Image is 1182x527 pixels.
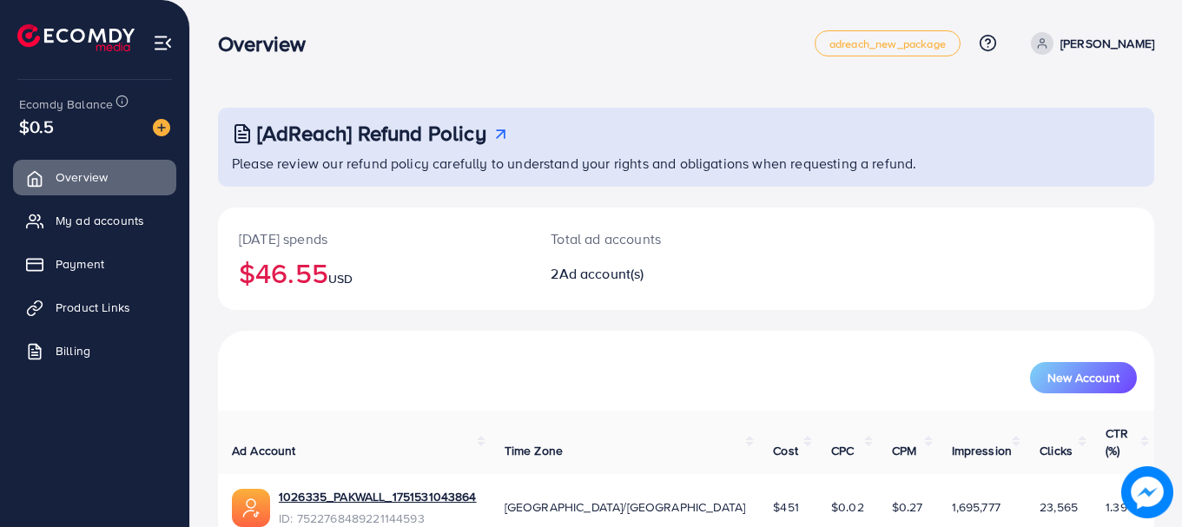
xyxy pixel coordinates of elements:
[13,333,176,368] a: Billing
[551,228,743,249] p: Total ad accounts
[279,510,477,527] span: ID: 7522768489221144593
[13,247,176,281] a: Payment
[218,31,320,56] h3: Overview
[1047,372,1119,384] span: New Account
[19,114,55,139] span: $0.5
[1121,466,1173,518] img: image
[1106,425,1128,459] span: CTR (%)
[505,498,746,516] span: [GEOGRAPHIC_DATA]/[GEOGRAPHIC_DATA]
[56,168,108,186] span: Overview
[13,203,176,238] a: My ad accounts
[505,442,563,459] span: Time Zone
[831,442,854,459] span: CPC
[829,38,946,49] span: adreach_new_package
[559,264,644,283] span: Ad account(s)
[279,488,477,505] a: 1026335_PAKWALL_1751531043864
[17,24,135,51] img: logo
[328,270,353,287] span: USD
[1040,498,1078,516] span: 23,565
[56,342,90,359] span: Billing
[1024,32,1154,55] a: [PERSON_NAME]
[831,498,864,516] span: $0.02
[13,290,176,325] a: Product Links
[239,228,509,249] p: [DATE] spends
[153,33,173,53] img: menu
[19,96,113,113] span: Ecomdy Balance
[56,212,144,229] span: My ad accounts
[1040,442,1073,459] span: Clicks
[1106,498,1127,516] span: 1.39
[257,121,486,146] h3: [AdReach] Refund Policy
[13,160,176,194] a: Overview
[56,299,130,316] span: Product Links
[239,256,509,289] h2: $46.55
[232,489,270,527] img: ic-ads-acc.e4c84228.svg
[1060,33,1154,54] p: [PERSON_NAME]
[773,442,798,459] span: Cost
[232,153,1144,174] p: Please review our refund policy carefully to understand your rights and obligations when requesti...
[56,255,104,273] span: Payment
[815,30,961,56] a: adreach_new_package
[773,498,799,516] span: $451
[232,442,296,459] span: Ad Account
[952,442,1013,459] span: Impression
[153,119,170,136] img: image
[952,498,1000,516] span: 1,695,777
[1030,362,1137,393] button: New Account
[551,266,743,282] h2: 2
[892,442,916,459] span: CPM
[892,498,923,516] span: $0.27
